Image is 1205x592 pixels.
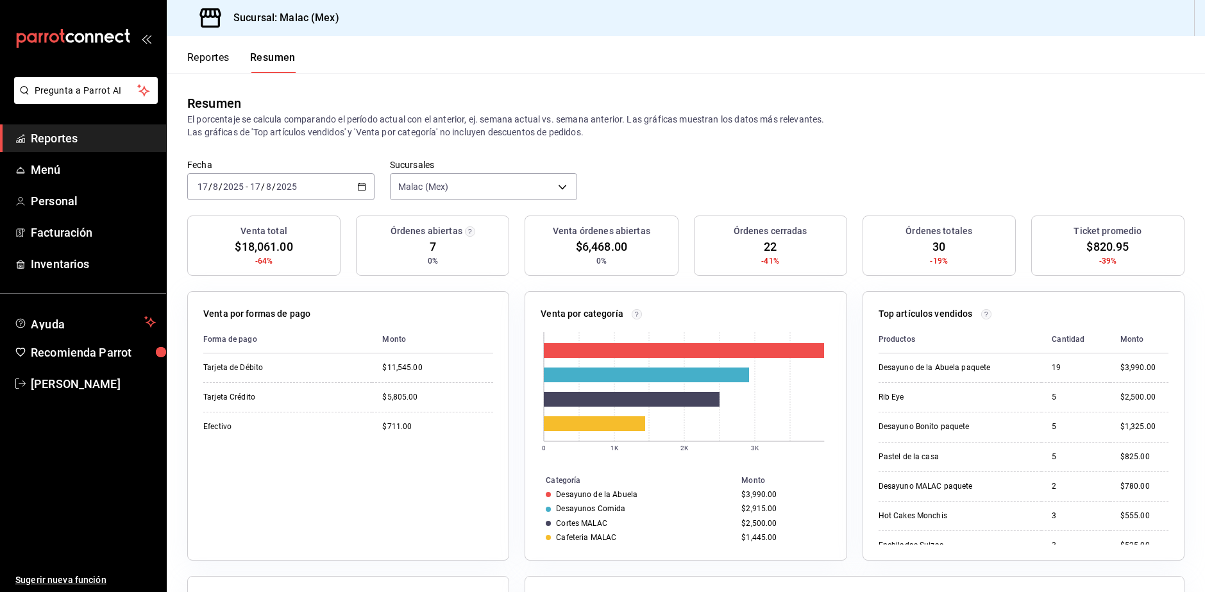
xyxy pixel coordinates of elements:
div: $5,805.00 [382,392,493,403]
span: Pregunta a Parrot AI [35,84,138,97]
span: -64% [255,255,273,267]
span: $6,468.00 [576,238,627,255]
span: Ayuda [31,314,139,330]
h3: Venta órdenes abiertas [553,224,650,238]
label: Fecha [187,160,375,169]
div: $711.00 [382,421,493,432]
text: 0 [542,444,546,452]
div: 19 [1052,362,1099,373]
div: $3,990.00 [1120,362,1168,373]
input: ---- [276,182,298,192]
div: navigation tabs [187,51,296,73]
span: Sugerir nueva función [15,573,156,587]
h3: Ticket promedio [1074,224,1142,238]
div: $555.00 [1120,511,1168,521]
span: Menú [31,161,156,178]
th: Productos [879,326,1042,353]
div: Pastel de la casa [879,452,1007,462]
span: 7 [430,238,436,255]
div: Desayuno de la Abuela paquete [879,362,1007,373]
h3: Órdenes totales [906,224,972,238]
div: 5 [1052,421,1099,432]
input: -- [265,182,272,192]
div: Resumen [187,94,241,113]
div: 3 [1052,540,1099,551]
text: 2K [680,444,689,452]
span: $18,061.00 [235,238,292,255]
p: Venta por categoría [541,307,623,321]
div: $525.00 [1120,540,1168,551]
div: Desayuno Bonito paquete [879,421,1007,432]
div: 2 [1052,481,1099,492]
div: $1,445.00 [741,533,825,542]
span: [PERSON_NAME] [31,375,156,393]
div: $2,500.00 [1120,392,1168,403]
th: Monto [372,326,493,353]
div: Desayunos Comida [556,504,625,513]
div: Tarjeta de Débito [203,362,332,373]
div: Tarjeta Crédito [203,392,332,403]
div: Efectivo [203,421,332,432]
th: Categoría [525,473,736,487]
button: open_drawer_menu [141,33,151,44]
input: ---- [223,182,244,192]
div: Hot Cakes Monchis [879,511,1007,521]
div: Cortes MALAC [556,519,607,528]
input: -- [249,182,261,192]
div: $11,545.00 [382,362,493,373]
div: 5 [1052,392,1099,403]
span: Inventarios [31,255,156,273]
div: Cafeteria MALAC [556,533,616,542]
th: Monto [736,473,846,487]
button: Pregunta a Parrot AI [14,77,158,104]
span: -19% [930,255,948,267]
h3: Sucursal: Malac (Mex) [223,10,339,26]
div: Desayuno de la Abuela [556,490,637,499]
div: 5 [1052,452,1099,462]
text: 1K [611,444,619,452]
span: Reportes [31,130,156,147]
div: 3 [1052,511,1099,521]
span: -41% [761,255,779,267]
div: $2,915.00 [741,504,825,513]
h3: Venta total [240,224,287,238]
span: - [246,182,248,192]
span: Personal [31,192,156,210]
span: / [208,182,212,192]
div: $1,325.00 [1120,421,1168,432]
button: Reportes [187,51,230,73]
div: Rib Eye [879,392,1007,403]
span: / [272,182,276,192]
div: Enchiladas Suizas [879,540,1007,551]
span: 0% [428,255,438,267]
span: / [261,182,265,192]
p: Top artículos vendidos [879,307,973,321]
h3: Órdenes cerradas [734,224,807,238]
th: Forma de pago [203,326,372,353]
span: / [219,182,223,192]
text: 3K [751,444,759,452]
span: 22 [764,238,777,255]
th: Cantidad [1041,326,1109,353]
a: Pregunta a Parrot AI [9,93,158,106]
span: 30 [932,238,945,255]
span: 0% [596,255,607,267]
span: Recomienda Parrot [31,344,156,361]
span: -39% [1099,255,1117,267]
input: -- [212,182,219,192]
th: Monto [1110,326,1168,353]
div: $2,500.00 [741,519,825,528]
p: El porcentaje se calcula comparando el período actual con el anterior, ej. semana actual vs. sema... [187,113,1184,139]
h3: Órdenes abiertas [391,224,462,238]
p: Venta por formas de pago [203,307,310,321]
div: Desayuno MALAC paquete [879,481,1007,492]
div: $780.00 [1120,481,1168,492]
input: -- [197,182,208,192]
div: $825.00 [1120,452,1168,462]
span: Facturación [31,224,156,241]
span: Malac (Mex) [398,180,448,193]
div: $3,990.00 [741,490,825,499]
span: $820.95 [1086,238,1129,255]
button: Resumen [250,51,296,73]
label: Sucursales [390,160,577,169]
